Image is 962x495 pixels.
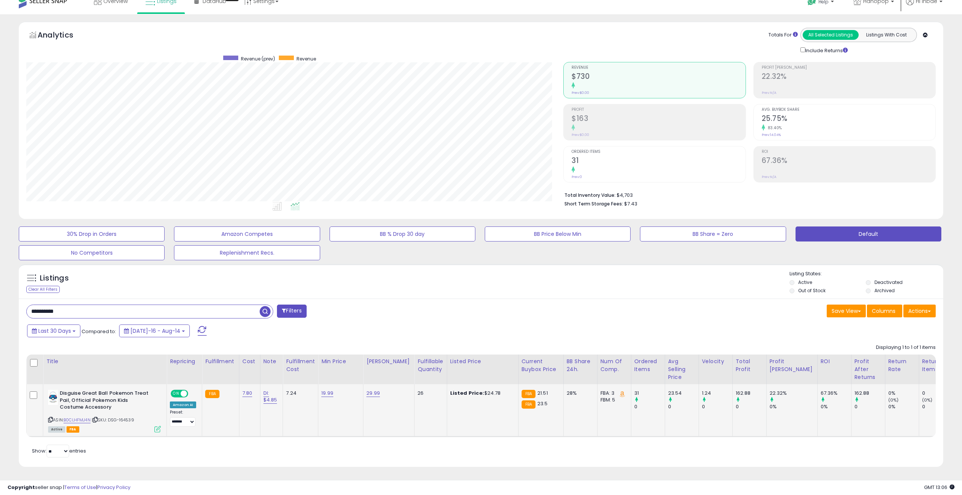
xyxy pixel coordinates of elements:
button: BB Price Below Min [485,226,631,241]
div: 0 [668,403,699,410]
span: FBA [67,426,79,433]
h5: Listings [40,273,69,284]
button: Listings With Cost [858,30,914,40]
span: | SKU: DSG-164539 [92,417,134,423]
div: Ordered Items [634,358,662,373]
button: No Competitors [19,245,165,260]
div: 162.88 [855,390,885,397]
p: Listing States: [790,270,943,278]
div: Current Buybox Price [522,358,560,373]
span: 21.51 [537,389,548,397]
small: 83.40% [765,125,782,131]
div: [PERSON_NAME] [366,358,411,365]
span: [DATE]-16 - Aug-14 [130,327,180,335]
button: All Selected Listings [803,30,859,40]
small: FBA [205,390,219,398]
div: 0 [702,403,732,410]
span: Profit [PERSON_NAME] [762,66,935,70]
div: 1.24 [702,390,732,397]
div: Fulfillable Quantity [417,358,443,373]
label: Active [798,279,812,285]
div: ASIN: [48,390,161,432]
div: Fulfillment [205,358,236,365]
div: Displaying 1 to 1 of 1 items [876,344,936,351]
div: Totals For [768,32,798,39]
span: Show: entries [32,447,86,454]
b: Total Inventory Value: [564,192,616,198]
div: 67.36% [821,390,851,397]
div: Preset: [170,410,196,427]
a: Terms of Use [64,484,96,491]
button: 30% Drop in Orders [19,226,165,241]
a: 19.99 [321,389,333,397]
small: Prev: N/A [762,175,776,179]
div: FBA: 3 [600,390,625,397]
h2: $730 [572,72,745,82]
small: Prev: 0 [572,175,582,179]
button: Default [796,226,941,241]
span: Revenue [296,56,316,62]
div: 23.54 [668,390,699,397]
div: 0% [770,403,817,410]
div: Profit After Returns [855,358,882,381]
div: Total Profit [736,358,763,373]
label: Archived [874,287,895,294]
h2: $163 [572,114,745,124]
img: 31rXxPRr7+L._SL40_.jpg [48,390,58,405]
a: Privacy Policy [97,484,130,491]
div: Note [263,358,280,365]
span: Ordered Items [572,150,745,154]
div: Title [46,358,163,365]
h5: Analytics [38,30,88,42]
button: Actions [903,305,936,317]
div: Include Returns [795,46,857,54]
span: Profit [572,108,745,112]
button: Replenishment Recs. [174,245,320,260]
div: 0 [736,403,766,410]
div: Num of Comp. [600,358,628,373]
button: BB % Drop 30 day [330,226,475,241]
div: Fulfillment Cost [286,358,315,373]
div: Returned Items [922,358,950,373]
button: Save View [827,305,866,317]
span: ON [171,391,181,397]
button: Filters [277,305,306,318]
a: B0CLHFMJ4N [64,417,91,423]
div: 31 [634,390,665,397]
span: ROI [762,150,935,154]
div: FBM: 5 [600,397,625,403]
span: 23.5 [537,400,548,407]
small: FBA [522,390,535,398]
div: ROI [821,358,848,365]
button: BB Share = Zero [640,226,786,241]
div: BB Share 24h. [567,358,594,373]
small: Prev: N/A [762,91,776,95]
small: Prev: $0.00 [572,91,589,95]
label: Out of Stock [798,287,826,294]
h2: 31 [572,156,745,166]
div: seller snap | | [8,484,130,491]
div: Min Price [321,358,360,365]
a: 7.80 [242,389,253,397]
div: 0% [888,403,919,410]
b: Disguise Great Ball Pokemon Treat Pail, Official Pokemon Kids Costume Accessory [60,390,151,413]
div: 0 [634,403,665,410]
div: 0 [922,390,953,397]
a: 29.99 [366,389,380,397]
a: DI: $4.85 [263,389,277,404]
div: 0% [888,390,919,397]
span: Revenue (prev) [241,56,275,62]
h2: 22.32% [762,72,935,82]
div: $24.78 [450,390,513,397]
span: Compared to: [82,328,116,335]
button: Last 30 Days [27,324,80,337]
button: Columns [867,305,902,317]
div: Clear All Filters [26,286,60,293]
span: 2025-09-14 13:06 GMT [924,484,954,491]
small: Prev: 14.04% [762,133,781,137]
label: Deactivated [874,279,903,285]
div: Return Rate [888,358,916,373]
span: Last 30 Days [38,327,71,335]
span: Revenue [572,66,745,70]
h2: 25.75% [762,114,935,124]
